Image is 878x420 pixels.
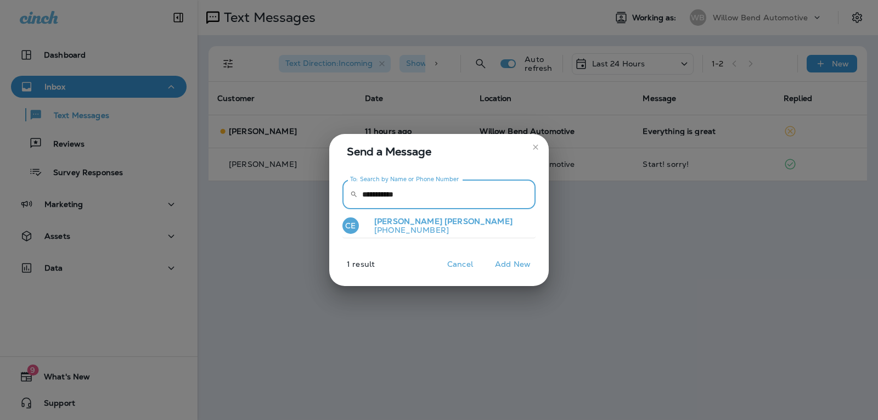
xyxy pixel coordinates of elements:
[342,214,536,239] button: CE[PERSON_NAME] [PERSON_NAME][PHONE_NUMBER]
[489,256,536,273] button: Add New
[444,216,513,226] span: [PERSON_NAME]
[527,138,544,156] button: close
[325,260,375,277] p: 1 result
[350,175,459,183] label: To: Search by Name or Phone Number
[342,217,359,234] div: CE
[440,256,481,273] button: Cancel
[374,216,442,226] span: [PERSON_NAME]
[347,143,536,160] span: Send a Message
[365,226,513,234] p: [PHONE_NUMBER]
